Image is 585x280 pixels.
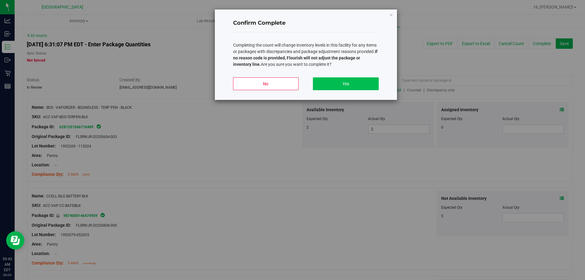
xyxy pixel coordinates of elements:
b: If no reason code is provided, Flourish will not adjust the package or inventory line. [233,49,378,67]
span: Completing the count will change inventory levels in this facility for any items or packages with... [233,43,378,67]
button: No [233,77,299,90]
h4: Confirm Complete [233,19,379,27]
button: Yes [313,77,378,90]
iframe: Resource center [6,231,24,250]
